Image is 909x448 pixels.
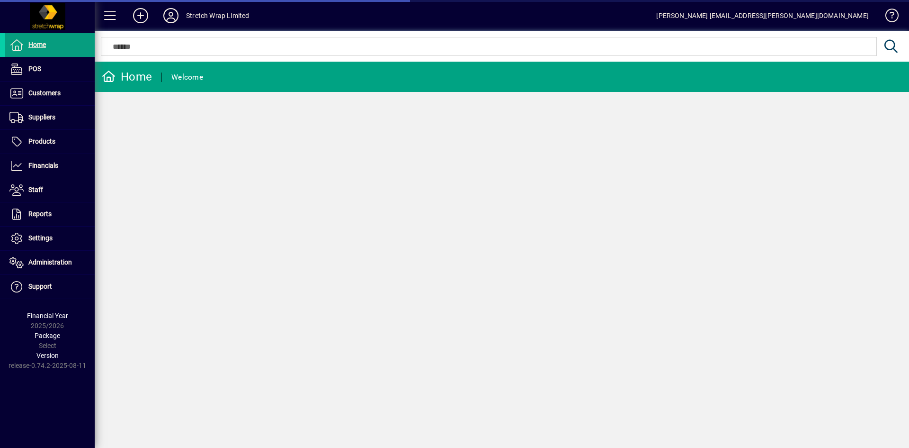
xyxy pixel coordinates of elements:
[28,210,52,218] span: Reports
[28,89,61,97] span: Customers
[5,202,95,226] a: Reports
[5,275,95,299] a: Support
[102,69,152,84] div: Home
[28,258,72,266] span: Administration
[28,41,46,48] span: Home
[28,137,55,145] span: Products
[5,178,95,202] a: Staff
[5,251,95,274] a: Administration
[5,154,95,178] a: Financials
[28,283,52,290] span: Support
[28,113,55,121] span: Suppliers
[878,2,897,33] a: Knowledge Base
[28,65,41,73] span: POS
[5,82,95,105] a: Customers
[5,227,95,250] a: Settings
[5,106,95,129] a: Suppliers
[656,8,869,23] div: [PERSON_NAME] [EMAIL_ADDRESS][PERSON_NAME][DOMAIN_NAME]
[36,352,59,359] span: Version
[5,130,95,154] a: Products
[28,234,53,242] span: Settings
[171,70,203,85] div: Welcome
[35,332,60,339] span: Package
[27,312,68,320] span: Financial Year
[28,162,58,169] span: Financials
[28,186,43,193] span: Staff
[186,8,250,23] div: Stretch Wrap Limited
[156,7,186,24] button: Profile
[125,7,156,24] button: Add
[5,57,95,81] a: POS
